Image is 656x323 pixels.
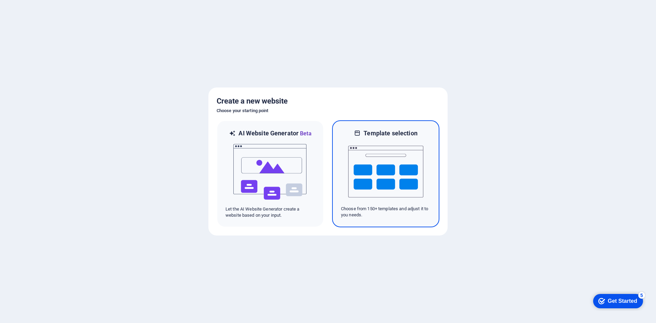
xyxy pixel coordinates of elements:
p: Choose from 150+ templates and adjust it to you needs. [341,206,430,218]
h6: Template selection [364,129,417,137]
h6: Choose your starting point [217,107,439,115]
div: Get Started [20,8,50,14]
img: ai [233,138,308,206]
div: AI Website GeneratorBetaaiLet the AI Website Generator create a website based on your input. [217,120,324,227]
p: Let the AI Website Generator create a website based on your input. [225,206,315,218]
div: Template selectionChoose from 150+ templates and adjust it to you needs. [332,120,439,227]
h6: AI Website Generator [238,129,311,138]
div: 5 [51,1,57,8]
div: Get Started 5 items remaining, 0% complete [5,3,55,18]
h5: Create a new website [217,96,439,107]
span: Beta [299,130,312,137]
